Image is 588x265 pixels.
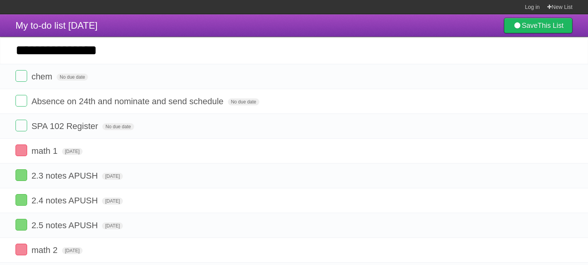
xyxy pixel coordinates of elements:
label: Done [16,169,27,181]
span: [DATE] [102,173,123,180]
span: No due date [102,123,134,130]
span: No due date [57,74,88,81]
span: 2.3 notes APUSH [31,171,100,181]
label: Done [16,219,27,231]
span: 2.5 notes APUSH [31,220,100,230]
label: Done [16,120,27,131]
span: Absence on 24th and nominate and send schedule [31,96,225,106]
label: Done [16,194,27,206]
span: SPA 102 Register [31,121,100,131]
span: math 1 [31,146,59,156]
span: My to-do list [DATE] [16,20,98,31]
span: No due date [228,98,259,105]
label: Done [16,95,27,107]
span: math 2 [31,245,59,255]
a: SaveThis List [504,18,572,33]
span: 2.4 notes APUSH [31,196,100,205]
span: [DATE] [102,222,123,229]
span: chem [31,72,54,81]
b: This List [538,22,564,29]
span: [DATE] [102,198,123,205]
label: Done [16,244,27,255]
label: Done [16,145,27,156]
label: Done [16,70,27,82]
span: [DATE] [62,247,83,254]
span: [DATE] [62,148,83,155]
